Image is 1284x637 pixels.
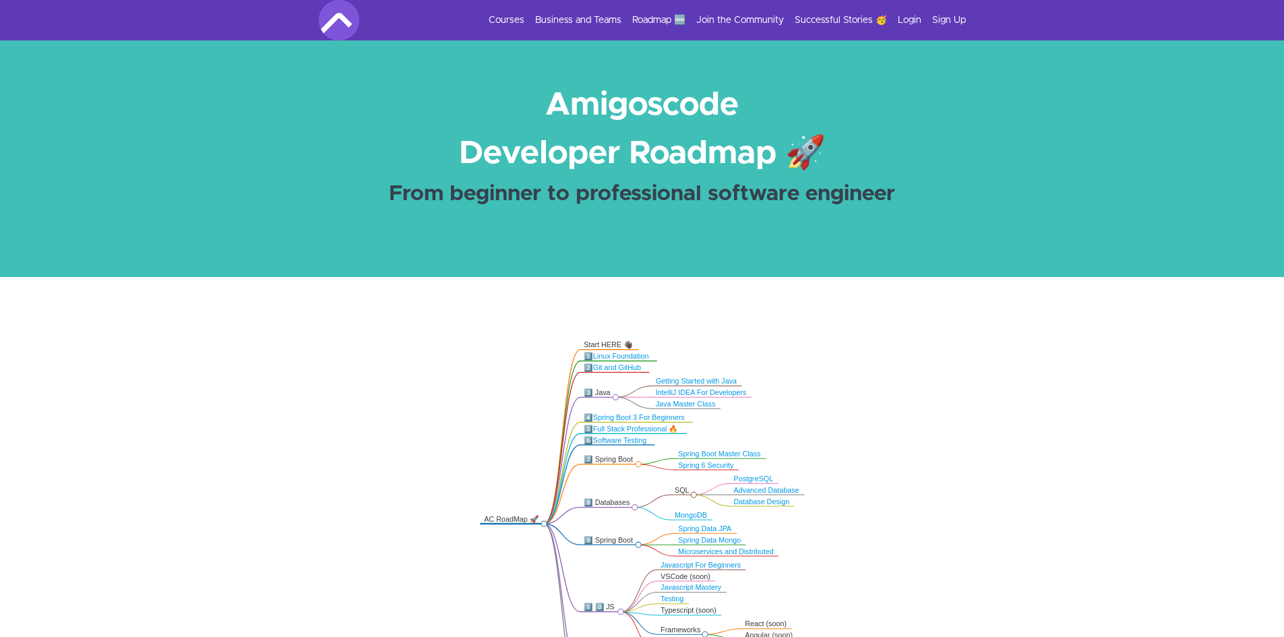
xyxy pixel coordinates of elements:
a: Microservices and Distributed [678,547,773,555]
a: Spring Data JPA [678,525,731,533]
div: 6️⃣ [584,436,650,445]
a: Login [898,13,921,27]
a: Spring Data Mongo [678,536,741,543]
div: SQL [675,486,690,495]
a: Software Testing [593,436,646,444]
a: Database Design [734,497,790,505]
div: 8️⃣ Databases [584,498,631,507]
a: Testing [661,595,683,603]
div: React (soon) [745,619,787,628]
strong: Developer Roadmap 🚀 [459,138,826,170]
strong: From beginner to professional software engineer [389,183,895,205]
div: AC RoadMap 🚀 [484,515,540,524]
a: Spring Boot Master Class [678,450,760,457]
a: Getting Started with Java [656,377,737,385]
div: 5️⃣ [584,425,682,433]
a: Join the Community [696,13,784,27]
a: Javascript Mastery [661,584,721,591]
div: 4️⃣ [584,413,688,422]
a: Sign Up [932,13,966,27]
div: 1️⃣ [584,352,652,361]
div: Typescript (soon) [661,606,716,615]
div: Frameworks [661,626,702,634]
a: MongoDB [675,511,707,518]
a: Javascript For Beginners [661,561,741,568]
div: Start HERE 👋🏿 [584,340,634,349]
a: Roadmap 🆕 [632,13,685,27]
a: Git and GitHub [593,364,641,371]
a: Successful Stories 🥳 [795,13,887,27]
a: PostgreSQL [734,475,774,482]
div: 3️⃣ Java [584,388,612,397]
a: IntelliJ IDEA For Developers [656,389,747,396]
a: Courses [489,13,524,27]
div: 7️⃣ Spring Boot [584,455,634,464]
a: Advanced Database [734,486,799,493]
a: Business and Teams [535,13,621,27]
a: Spring Boot 3 For Beginners [593,414,685,421]
a: Full Stack Professional 🔥 [593,425,678,432]
strong: Amigoscode [545,89,739,121]
a: Linux Foundation [593,353,649,360]
div: VSCode (soon) [661,572,711,581]
a: Spring 6 Security [678,461,733,468]
div: 2️⃣ [584,363,644,372]
a: Java Master Class [656,400,716,407]
div: 9️⃣ Spring Boot [584,536,634,545]
div: 1️⃣ 0️⃣ JS [584,603,617,611]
